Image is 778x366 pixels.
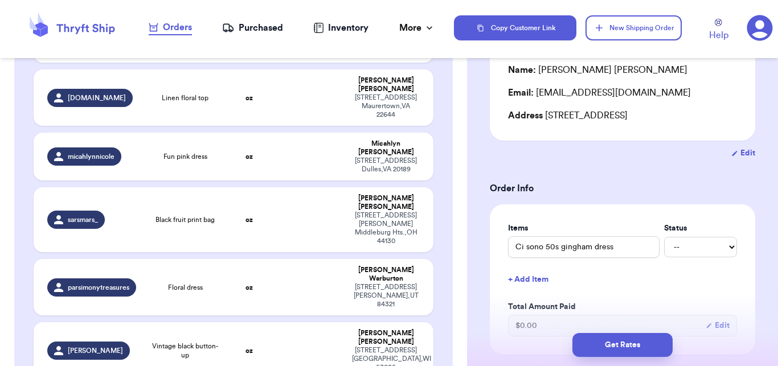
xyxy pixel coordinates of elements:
a: Help [709,19,728,42]
span: Name: [508,65,536,75]
button: Copy Customer Link [454,15,577,40]
strong: oz [245,284,253,291]
span: Fun pink dress [163,152,207,161]
h3: Order Info [490,182,755,195]
div: [STREET_ADDRESS] [PERSON_NAME] , UT 84321 [352,283,420,309]
strong: oz [245,216,253,223]
div: [STREET_ADDRESS][PERSON_NAME] Middleburg Hts. , OH 44130 [352,211,420,245]
button: Edit [706,320,730,331]
a: Inventory [313,21,368,35]
span: [DOMAIN_NAME] [68,93,126,102]
strong: oz [245,347,253,354]
span: Email: [508,88,534,97]
span: $ 0.00 [515,320,537,331]
div: [STREET_ADDRESS] Maurertown , VA 22644 [352,93,420,119]
div: More [399,21,435,35]
span: [PERSON_NAME] [68,346,123,355]
div: [PERSON_NAME] Warburton [352,266,420,283]
div: Micahlyn [PERSON_NAME] [352,139,420,157]
strong: oz [245,153,253,160]
span: Black fruit print bag [155,215,215,224]
button: Edit [731,147,755,159]
span: Linen floral top [162,93,208,102]
a: Orders [149,20,192,35]
span: Address [508,111,543,120]
span: parsimonytreasures [68,283,129,292]
label: Status [664,223,737,234]
button: New Shipping Order [585,15,681,40]
button: Get Rates [572,333,673,357]
a: Purchased [222,21,283,35]
span: sarsmars_ [68,215,98,224]
button: + Add Item [503,267,742,292]
strong: oz [245,94,253,101]
div: [STREET_ADDRESS] Dulles , VA 20189 [352,157,420,174]
div: [PERSON_NAME] [PERSON_NAME] [352,194,420,211]
span: Help [709,28,728,42]
span: Vintage black button-up [152,342,218,360]
div: [PERSON_NAME] [PERSON_NAME] [508,63,687,77]
div: Orders [149,20,192,34]
div: [PERSON_NAME] [PERSON_NAME] [352,329,420,346]
label: Items [508,223,660,234]
div: [PERSON_NAME] [PERSON_NAME] [352,76,420,93]
span: Floral dress [168,283,203,292]
div: [EMAIL_ADDRESS][DOMAIN_NAME] [508,86,737,100]
span: micahlynnicole [68,152,114,161]
label: Total Amount Paid [508,301,737,312]
div: [STREET_ADDRESS] [508,109,737,122]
